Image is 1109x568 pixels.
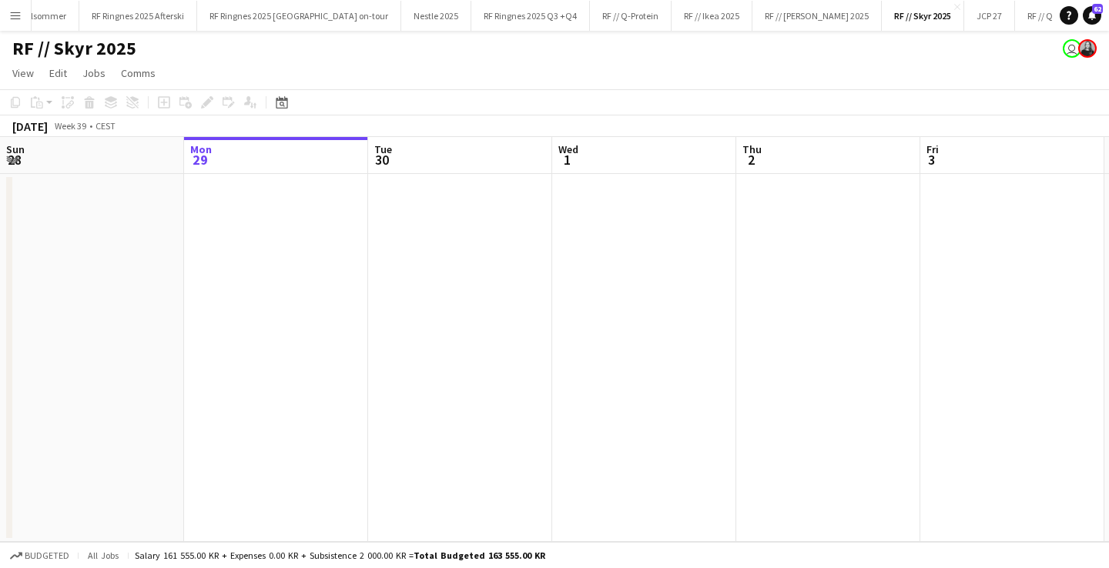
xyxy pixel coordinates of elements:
[8,547,72,564] button: Budgeted
[25,550,69,561] span: Budgeted
[1063,39,1081,58] app-user-avatar: Wilmer Borgnes
[672,1,752,31] button: RF // Ikea 2025
[115,63,162,83] a: Comms
[926,142,939,156] span: Fri
[12,37,136,60] h1: RF // Skyr 2025
[742,142,762,156] span: Thu
[6,63,40,83] a: View
[12,119,48,134] div: [DATE]
[590,1,672,31] button: RF // Q-Protein
[188,151,212,169] span: 29
[12,66,34,80] span: View
[49,66,67,80] span: Edit
[1015,1,1085,31] button: RF // Q Kefir
[51,120,89,132] span: Week 39
[740,151,762,169] span: 2
[76,63,112,83] a: Jobs
[43,63,73,83] a: Edit
[85,550,122,561] span: All jobs
[1078,39,1097,58] app-user-avatar: Mathilde Bugen
[752,1,882,31] button: RF // [PERSON_NAME] 2025
[1083,6,1101,25] a: 62
[401,1,471,31] button: Nestle 2025
[79,1,197,31] button: RF Ringnes 2025 Afterski
[135,550,545,561] div: Salary 161 555.00 KR + Expenses 0.00 KR + Subsistence 2 000.00 KR =
[95,120,116,132] div: CEST
[1092,4,1103,14] span: 62
[190,142,212,156] span: Mon
[374,142,392,156] span: Tue
[924,151,939,169] span: 3
[964,1,1015,31] button: JCP 27
[6,142,25,156] span: Sun
[882,1,964,31] button: RF // Skyr 2025
[197,1,401,31] button: RF Ringnes 2025 [GEOGRAPHIC_DATA] on-tour
[556,151,578,169] span: 1
[558,142,578,156] span: Wed
[82,66,106,80] span: Jobs
[372,151,392,169] span: 30
[414,550,545,561] span: Total Budgeted 163 555.00 KR
[4,151,25,169] span: 28
[121,66,156,80] span: Comms
[471,1,590,31] button: RF Ringnes 2025 Q3 +Q4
